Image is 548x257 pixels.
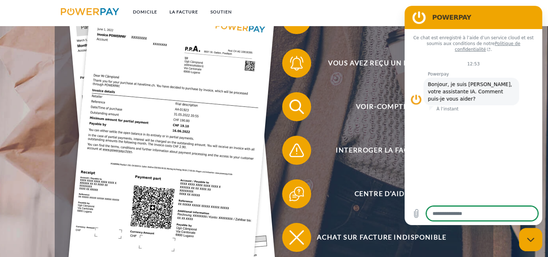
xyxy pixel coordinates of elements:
span: Voir-Compte [293,92,470,121]
button: Centre d’aide [282,179,470,208]
button: Interroger la facture [282,136,470,165]
a: GTC [451,5,472,19]
img: qb_warning.svg [288,141,306,159]
button: Vous avez reçu un rappel ? [282,49,470,78]
img: qb_search.svg [288,98,306,116]
span: Vous avez reçu un rappel ? [293,49,470,78]
img: logo-powerpay.svg [61,8,119,15]
span: Centre d’aide [293,179,470,208]
button: Achat sur facture indisponible [282,223,470,252]
a: Soutien [204,5,238,19]
span: Achat sur facture indisponible [293,223,470,252]
button: Vous avez reçu une facture ? [282,5,470,34]
img: qb_help.svg [288,185,306,203]
a: LA FACTURE [163,5,204,19]
iframe: Bouton de lancement de la fenêtre de messagerie, conversation en cours [519,228,542,251]
a: Domicile [127,5,163,19]
img: qb_close.svg [288,228,306,246]
span: Interroger la facture [293,136,470,165]
button: Voir-Compte [282,92,470,121]
iframe: Fenêtre de messagerie [405,6,542,225]
img: qb_bell.svg [288,54,306,72]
